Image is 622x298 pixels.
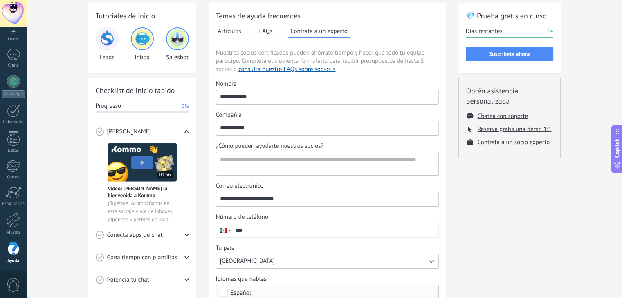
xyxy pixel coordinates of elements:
[216,111,242,119] span: Compañía
[216,49,439,73] span: Nuestros socios certificados pueden ahórrate tiempo y hacer que todo tu equipo participe. Complet...
[107,276,150,284] span: Potencia tu chat
[231,290,251,296] span: Español
[108,199,177,224] span: ¡Sujétate! Acompáñanos en este salvaje viaje de inboxes, pipelines y perfiles de lead.
[2,90,25,98] div: WhatsApp
[2,258,25,264] div: Ayuda
[466,11,553,21] h2: 💎 Prueba gratis en curso
[216,142,324,150] span: ¿Cómo pueden ayudarte nuestros socios?
[288,25,349,38] button: Contrata a un experto
[2,120,25,125] div: Calendario
[96,11,189,21] h2: Tutoriales de inicio
[2,63,25,68] div: Chats
[2,148,25,153] div: Listas
[216,80,237,88] span: Nombre
[489,51,530,57] span: Suscríbete ahora
[216,213,268,221] span: Número de teléfono
[466,86,553,106] h2: Obtén asistencia personalizada
[166,27,189,61] div: Salesbot
[2,175,25,180] div: Correo
[96,27,119,61] div: Leads
[238,65,335,73] button: consulta nuestro FAQs sobre socios >
[96,102,121,110] span: Progresso
[107,254,177,262] span: Gana tiempo con plantillas
[216,244,234,252] span: Tu país
[257,25,275,37] button: FAQs
[478,112,528,120] button: Chatea con soporte
[216,152,437,175] textarea: ¿Cómo pueden ayudarte nuestros socios?
[478,125,552,133] button: Reserva gratis una demo 1:1
[216,11,439,21] h2: Temas de ayuda frecuentes
[466,47,553,61] button: Suscríbete ahora
[2,37,25,42] div: Leads
[216,192,438,205] input: Correo electrónico
[216,254,439,269] button: Tu país
[216,182,264,190] span: Correo electrónico
[131,27,154,61] div: Inbox
[2,201,25,207] div: Estadísticas
[107,231,163,239] span: Conecta apps de chat
[232,223,438,237] input: Número de teléfono
[466,27,503,36] span: Días restantes
[96,85,189,96] h2: Checklist de inicio rápido
[2,230,25,235] div: Ajustes
[216,275,267,283] span: Idiomas que hablas
[107,128,151,136] span: [PERSON_NAME]
[108,143,177,182] img: Meet video
[216,121,438,134] input: Compañía
[108,185,177,199] span: Vídeo: [PERSON_NAME] la bienvenida a Kommo
[216,90,438,103] input: Nombre
[478,138,550,146] button: Contrata a un socio experto
[547,27,553,36] span: 14
[613,139,621,158] span: Copilot
[216,25,243,37] button: Artículos
[182,102,189,110] span: 0%
[220,257,275,265] span: [GEOGRAPHIC_DATA]
[216,223,232,237] div: Mexico: + 52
